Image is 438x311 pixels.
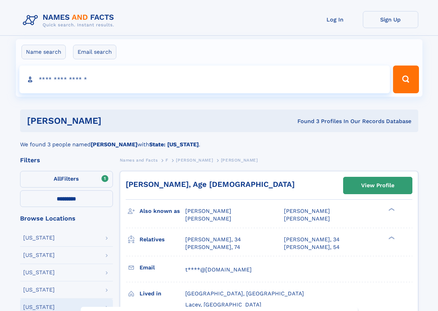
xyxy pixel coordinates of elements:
b: [PERSON_NAME] [91,141,137,148]
h3: Also known as [140,205,185,217]
div: [US_STATE] [23,252,55,258]
span: [PERSON_NAME] [284,215,330,222]
label: Email search [73,45,116,59]
h3: Email [140,262,185,274]
a: Sign Up [363,11,418,28]
a: Names and Facts [120,156,158,164]
div: [US_STATE] [23,287,55,293]
label: Filters [20,171,113,188]
b: State: [US_STATE] [149,141,199,148]
a: [PERSON_NAME], 34 [185,236,241,243]
span: All [54,175,61,182]
span: F [166,158,168,163]
div: [US_STATE] [23,270,55,275]
span: Lacey, [GEOGRAPHIC_DATA] [185,301,261,308]
a: F [166,156,168,164]
span: [PERSON_NAME] [284,208,330,214]
span: [PERSON_NAME] [185,208,231,214]
h3: Lived in [140,288,185,300]
div: ❯ [387,235,395,240]
span: [PERSON_NAME] [185,215,231,222]
div: ❯ [387,207,395,212]
a: Log In [307,11,363,28]
span: [PERSON_NAME] [221,158,258,163]
a: [PERSON_NAME], Age [DEMOGRAPHIC_DATA] [126,180,295,189]
span: [PERSON_NAME] [176,158,213,163]
div: Browse Locations [20,215,113,222]
div: View Profile [361,178,394,193]
div: Found 3 Profiles In Our Records Database [199,118,411,125]
img: Logo Names and Facts [20,11,120,30]
div: [US_STATE] [23,304,55,310]
div: We found 3 people named with . [20,132,418,149]
h3: Relatives [140,234,185,245]
div: [US_STATE] [23,235,55,241]
a: View Profile [343,177,412,194]
span: [GEOGRAPHIC_DATA], [GEOGRAPHIC_DATA] [185,290,304,297]
div: Filters [20,157,113,163]
h1: [PERSON_NAME] [27,116,199,125]
input: search input [19,66,390,93]
button: Search Button [393,66,419,93]
a: [PERSON_NAME], 34 [284,236,340,243]
label: Name search [21,45,66,59]
a: [PERSON_NAME], 74 [185,243,240,251]
a: [PERSON_NAME], 54 [284,243,340,251]
a: [PERSON_NAME] [176,156,213,164]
